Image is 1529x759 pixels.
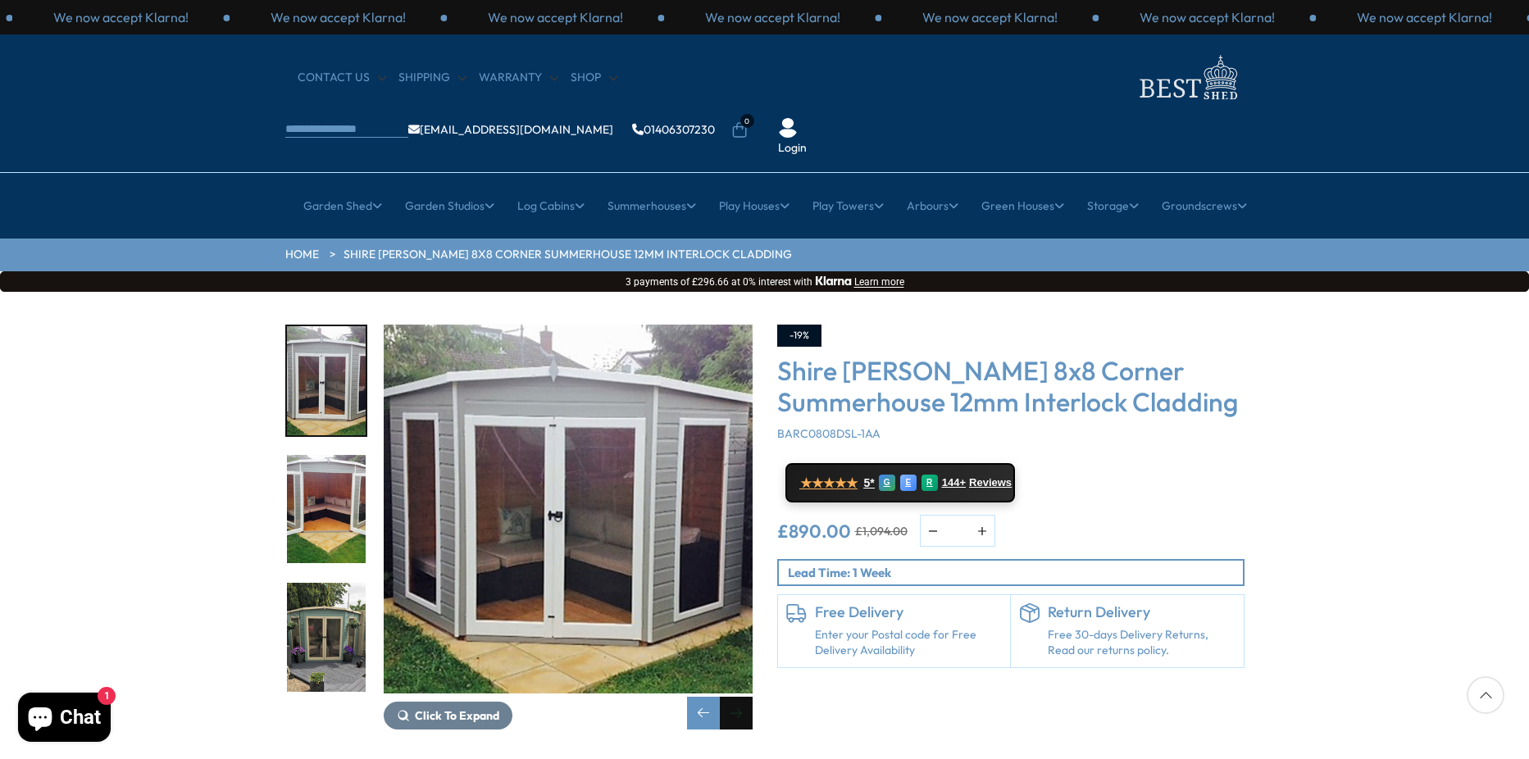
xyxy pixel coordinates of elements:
img: Barclay8x8_7_e4691fca-02e3-41be-9818-3df14110f5c6_200x200.jpg [287,455,366,564]
div: 7 / 14 [285,325,367,437]
span: 144+ [942,476,966,489]
a: Groundscrews [1162,185,1247,226]
img: logo [1130,51,1245,104]
div: -19% [777,325,821,347]
del: £1,094.00 [855,525,908,537]
h6: Return Delivery [1048,603,1235,621]
img: Barclay8x8_6_c3de21c7-c75a-4c74-b738-67f3f6befb24_200x200.jpg [287,326,366,435]
div: 3 / 3 [664,8,881,26]
div: Previous slide [687,697,720,729]
a: Log Cabins [517,185,585,226]
p: We now accept Klarna! [488,8,623,26]
a: Green Houses [981,185,1064,226]
a: CONTACT US [298,70,386,86]
span: Click To Expand [415,708,499,723]
div: 1 / 3 [881,8,1099,26]
div: 1 / 3 [230,8,447,26]
p: We now accept Klarna! [1357,8,1492,26]
h6: Free Delivery [815,603,1003,621]
div: 7 / 14 [384,325,753,729]
a: 0 [731,122,748,139]
span: 0 [740,114,754,128]
span: BARC0808DSL-1AA [777,426,881,441]
a: Garden Studios [405,185,494,226]
p: We now accept Klarna! [1140,8,1275,26]
a: 01406307230 [632,124,715,135]
img: User Icon [778,118,798,138]
div: G [879,475,895,491]
a: Enter your Postal code for Free Delivery Availability [815,627,1003,659]
div: Next slide [720,697,753,729]
p: We now accept Klarna! [271,8,406,26]
a: Warranty [479,70,558,86]
div: R [921,475,938,491]
a: Summerhouses [608,185,696,226]
p: We now accept Klarna! [705,8,840,26]
div: E [900,475,917,491]
a: Shop [571,70,617,86]
div: 3 / 3 [12,8,230,26]
inbox-online-store-chat: Shopify online store chat [13,693,116,746]
button: Click To Expand [384,702,512,729]
a: Shire [PERSON_NAME] 8x8 Corner Summerhouse 12mm Interlock Cladding [344,247,792,263]
p: Free 30-days Delivery Returns, Read our returns policy. [1048,627,1235,659]
img: Barclay8x8_8_1bf0e6e8-d32c-461b-80e7-722ea58caaaa_200x200.jpg [287,583,366,692]
div: 8 / 14 [285,453,367,566]
p: We now accept Klarna! [53,8,189,26]
a: Shipping [398,70,466,86]
div: 9 / 14 [285,581,367,693]
a: HOME [285,247,319,263]
a: Garden Shed [303,185,382,226]
a: [EMAIL_ADDRESS][DOMAIN_NAME] [408,124,613,135]
div: 2 / 3 [447,8,664,26]
a: Play Houses [719,185,790,226]
a: ★★★★★ 5* G E R 144+ Reviews [785,463,1015,502]
h3: Shire [PERSON_NAME] 8x8 Corner Summerhouse 12mm Interlock Cladding [777,355,1245,418]
span: Reviews [969,476,1012,489]
ins: £890.00 [777,522,851,540]
a: Storage [1087,185,1139,226]
p: We now accept Klarna! [922,8,1058,26]
div: 2 / 3 [1099,8,1316,26]
img: Shire Barclay 8x8 Corner Summerhouse 12mm Interlock Cladding - Best Shed [384,325,753,693]
a: Arbours [907,185,958,226]
a: Login [778,140,807,157]
span: ★★★★★ [800,475,858,491]
p: Lead Time: 1 Week [788,564,1243,581]
a: Play Towers [812,185,884,226]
